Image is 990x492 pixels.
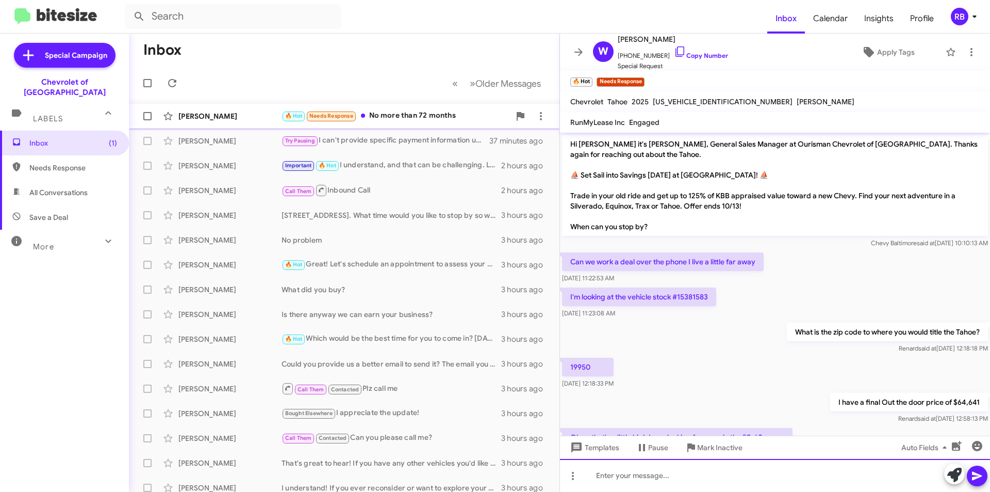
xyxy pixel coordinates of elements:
small: 🔥 Hot [570,77,592,87]
div: [PERSON_NAME] [178,235,282,245]
div: Can you please call me? [282,432,501,444]
span: said at [918,415,936,422]
div: I can't provide specific payment information until we send it over to the banks, but I suggest vi... [282,135,489,147]
div: Inbound Call [282,184,501,197]
div: Which would be the best time for you to come in? [DATE] or [DATE]? [282,333,501,345]
div: [PERSON_NAME] [178,284,282,295]
span: Older Messages [475,78,541,89]
div: 3 hours ago [501,334,551,344]
span: Needs Response [309,113,353,119]
p: 19950 [562,358,614,376]
span: (1) [109,138,117,148]
div: [PERSON_NAME] [178,309,282,320]
span: Bought Elsewhere [285,410,333,417]
button: Next [464,73,547,94]
div: Plz call me [282,382,501,395]
div: 3 hours ago [501,309,551,320]
span: [PERSON_NAME] [618,33,728,45]
div: [PERSON_NAME] [178,334,282,344]
p: Okay, that's a little high I was looking for more in the 59-60 range [562,428,793,447]
button: RB [942,8,979,25]
a: Special Campaign [14,43,115,68]
span: Engaged [629,118,659,127]
span: Important [285,162,312,169]
span: Mark Inactive [697,438,742,457]
span: Try Pausing [285,137,315,144]
button: Apply Tags [835,43,940,61]
h1: Inbox [143,42,181,58]
span: 🔥 Hot [285,113,303,119]
input: Search [125,4,341,29]
div: 3 hours ago [501,384,551,394]
span: Templates [568,438,619,457]
span: Call Them [285,435,312,441]
button: Mark Inactive [676,438,751,457]
div: 3 hours ago [501,210,551,220]
span: Inbox [29,138,117,148]
div: 3 hours ago [501,458,551,468]
span: More [33,242,54,251]
span: All Conversations [29,187,88,198]
div: [PERSON_NAME] [178,408,282,419]
p: What is the zip code to where you would title the Tahoe? [787,323,988,341]
span: Contacted [319,435,347,441]
div: 2 hours ago [501,161,551,171]
span: [DATE] 11:23:08 AM [562,309,615,317]
div: 3 hours ago [501,359,551,369]
a: Inbox [767,4,805,34]
div: 3 hours ago [501,433,551,443]
span: Chevrolet [570,97,603,106]
div: [PERSON_NAME] [178,136,282,146]
button: Templates [560,438,628,457]
span: Call Them [298,386,324,393]
div: [STREET_ADDRESS]. What time would you like to stop by so we can have the vehicle pulled up and re... [282,210,501,220]
span: Chevy Baltimore [DATE] 10:10:13 AM [871,239,988,247]
span: Call Them [285,188,312,195]
span: W [598,43,608,60]
span: Special Campaign [45,50,107,60]
div: [PERSON_NAME] [178,433,282,443]
span: [DATE] 12:18:33 PM [562,379,614,387]
div: Great! Let's schedule an appointment to assess your Equinox and discuss the details. What day wor... [282,259,501,271]
span: Special Request [618,61,728,71]
div: No more than 72 months [282,110,510,122]
span: « [452,77,458,90]
a: Calendar [805,4,856,34]
p: Hi [PERSON_NAME] it's [PERSON_NAME], General Sales Manager at Ourisman Chevrolet of [GEOGRAPHIC_D... [562,135,988,236]
p: I have a final Out the door price of $64,641 [830,393,988,411]
span: 🔥 Hot [319,162,336,169]
div: What did you buy? [282,284,501,295]
div: 2 hours ago [501,185,551,196]
div: I understand, and that can be challenging. Let’s discuss your current vehicle and explore potenti... [282,160,501,171]
button: Auto Fields [893,438,959,457]
div: No problem [282,235,501,245]
button: Previous [446,73,464,94]
p: I'm looking at the vehicle stock #15381583 [562,288,716,306]
span: Needs Response [29,163,117,173]
span: Auto Fields [901,438,951,457]
div: 3 hours ago [501,260,551,270]
a: Copy Number [674,52,728,59]
div: 3 hours ago [501,408,551,419]
span: Renard [DATE] 12:18:18 PM [899,344,988,352]
span: said at [918,344,936,352]
div: 3 hours ago [501,235,551,245]
span: Insights [856,4,902,34]
div: Is there anyway we can earn your business? [282,309,501,320]
span: said at [917,239,935,247]
span: [DATE] 11:22:53 AM [562,274,614,282]
div: [PERSON_NAME] [178,210,282,220]
span: RunMyLease Inc [570,118,625,127]
span: Contacted [331,386,359,393]
span: 🔥 Hot [285,261,303,268]
div: Could you provide us a better email to send it? The email you have provide is bouncing the email ... [282,359,501,369]
span: Profile [902,4,942,34]
div: I appreciate the update! [282,407,501,419]
span: » [470,77,475,90]
span: Apply Tags [877,43,915,61]
nav: Page navigation example [447,73,547,94]
span: Labels [33,114,63,123]
span: Save a Deal [29,212,68,223]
